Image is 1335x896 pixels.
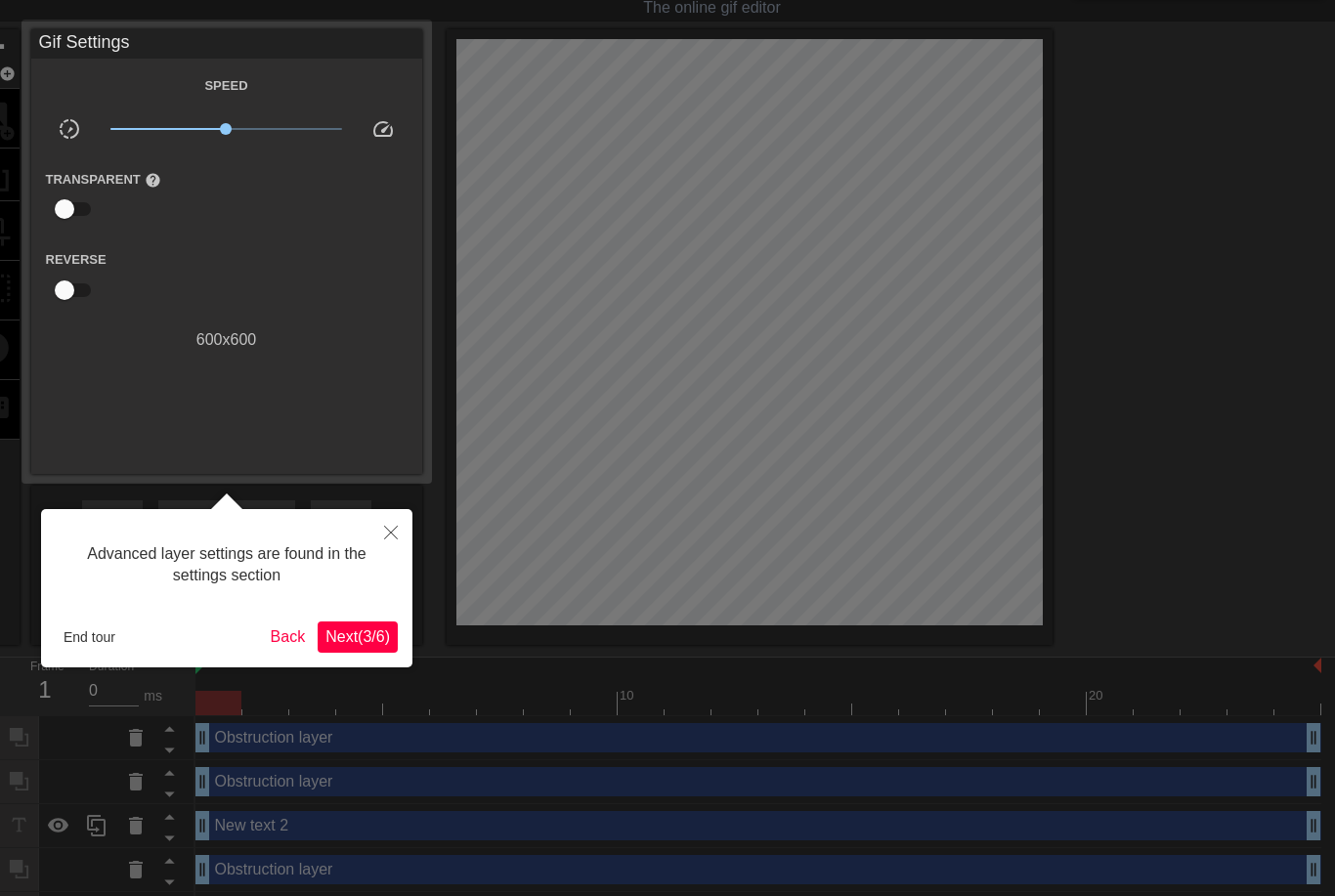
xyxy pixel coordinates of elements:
button: End tour [56,622,123,652]
button: Back [263,621,314,653]
div: Advanced layer settings are found in the settings section [56,524,398,607]
button: Close [369,509,412,554]
span: Next ( 3 / 6 ) [325,628,390,645]
button: Next [318,621,398,653]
